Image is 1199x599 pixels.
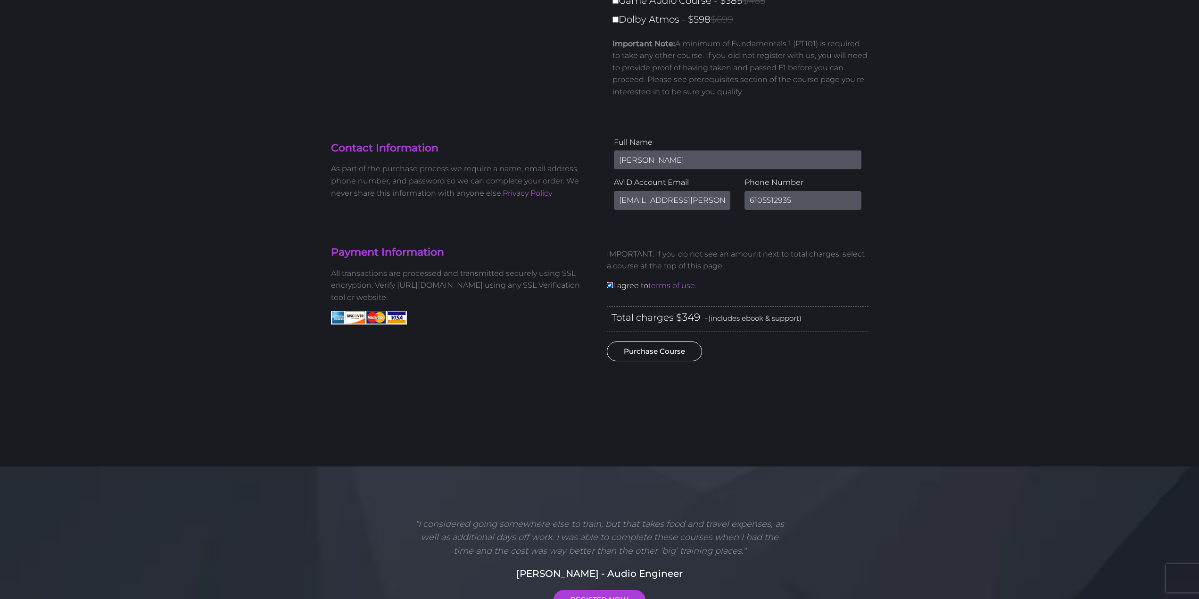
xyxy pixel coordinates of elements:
[607,306,868,332] div: Total charges $ -
[614,136,861,149] label: Full Name
[331,267,593,304] p: All transactions are processed and transmitted securely using SSL encryption. Verify [URL][DOMAIN...
[612,17,619,23] input: Dolby Atmos - $598$699
[612,39,675,48] strong: Important Note:
[331,141,593,156] h4: Contact Information
[331,566,868,581] h5: [PERSON_NAME] - Audio Engineer
[612,38,868,98] p: A minimum of Fundamentals 1 (PT101) is required to take any other course. If you did not register...
[331,311,407,324] img: American Express, Discover, MasterCard, Visa
[331,163,593,199] p: As part of the purchase process we require a name, email address, phone number, and password so w...
[711,14,733,25] span: $699
[503,189,552,198] a: Privacy Policy
[648,281,695,290] a: terms of use
[708,314,802,323] span: (includes ebook & support)
[744,176,861,189] label: Phone Number
[607,248,868,272] p: IMPORTANT: If you do not see an amount next to total charges, select a course at the top of this ...
[607,341,702,361] button: Purchase Course
[614,176,731,189] label: AVID Account Email
[612,11,874,28] label: Dolby Atmos - $598
[331,245,593,260] h4: Payment Information
[412,517,788,558] p: "I considered going somewhere else to train, but that takes food and travel expenses, as well as ...
[600,241,876,306] div: I agree to .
